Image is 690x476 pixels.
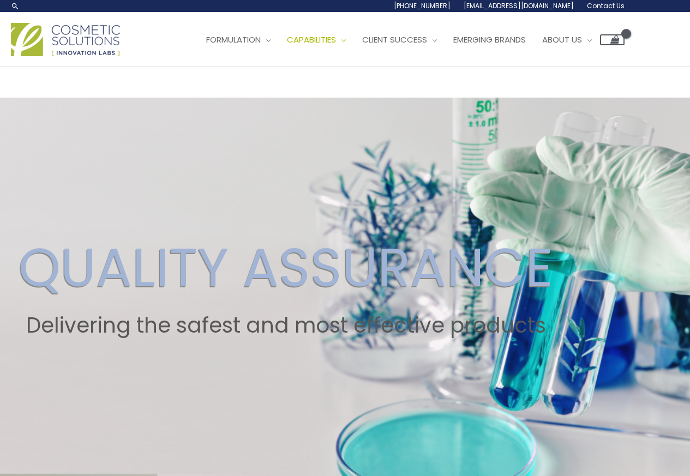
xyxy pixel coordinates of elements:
[587,1,625,10] span: Contact Us
[394,1,451,10] span: [PHONE_NUMBER]
[11,2,20,10] a: Search icon link
[279,23,354,56] a: Capabilities
[206,34,261,45] span: Formulation
[19,313,553,338] h2: Delivering the safest and most effective products
[362,34,427,45] span: Client Success
[453,34,526,45] span: Emerging Brands
[445,23,534,56] a: Emerging Brands
[11,23,120,56] img: Cosmetic Solutions Logo
[198,23,279,56] a: Formulation
[534,23,600,56] a: About Us
[464,1,574,10] span: [EMAIL_ADDRESS][DOMAIN_NAME]
[19,236,553,300] h2: QUALITY ASSURANCE
[542,34,582,45] span: About Us
[354,23,445,56] a: Client Success
[600,34,625,45] a: View Shopping Cart, empty
[287,34,336,45] span: Capabilities
[190,23,625,56] nav: Site Navigation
